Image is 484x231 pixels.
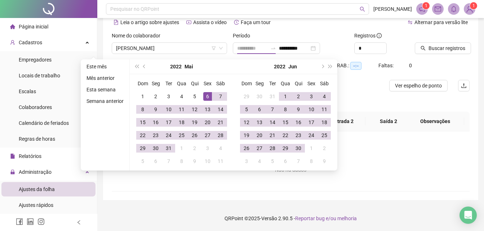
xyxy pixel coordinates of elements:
[318,142,331,155] td: 2022-07-02
[201,142,214,155] td: 2022-06-03
[464,4,475,14] img: 86882
[19,24,48,30] span: Página inicial
[307,144,316,153] div: 1
[268,92,277,101] div: 31
[318,129,331,142] td: 2022-06-25
[27,218,34,225] span: linkedin
[395,82,442,90] span: Ver espelho de ponto
[421,46,426,51] span: search
[255,105,264,114] div: 6
[255,131,264,140] div: 20
[141,59,148,74] button: prev-year
[320,112,365,131] th: Entrada 2
[406,112,464,131] th: Observações
[255,118,264,127] div: 13
[350,62,361,70] span: --:--
[190,131,199,140] div: 26
[162,103,175,116] td: 2022-05-10
[177,144,186,153] div: 1
[268,118,277,127] div: 14
[10,24,15,29] span: home
[136,103,149,116] td: 2022-05-08
[203,105,212,114] div: 13
[377,33,382,38] span: info-circle
[412,117,458,125] span: Observações
[242,157,251,166] div: 3
[305,103,318,116] td: 2022-06-10
[242,144,251,153] div: 26
[164,157,173,166] div: 7
[378,63,395,68] span: Faltas:
[279,155,292,168] td: 2022-07-06
[307,105,316,114] div: 10
[138,131,147,140] div: 22
[175,155,188,168] td: 2022-06-08
[268,144,277,153] div: 28
[162,155,175,168] td: 2022-06-07
[175,142,188,155] td: 2022-06-01
[281,92,290,101] div: 1
[114,20,119,25] span: file-text
[320,118,329,127] div: 18
[320,131,329,140] div: 25
[320,157,329,166] div: 9
[281,144,290,153] div: 29
[190,144,199,153] div: 2
[138,144,147,153] div: 29
[19,89,36,94] span: Escalas
[136,155,149,168] td: 2022-06-05
[177,131,186,140] div: 25
[19,153,41,159] span: Relatórios
[414,19,468,25] span: Alternar para versão lite
[188,116,201,129] td: 2022-05-19
[354,32,382,40] span: Registros
[214,90,227,103] td: 2022-05-07
[422,2,430,9] sup: 1
[255,92,264,101] div: 30
[233,32,255,40] label: Período
[294,92,303,101] div: 2
[19,120,69,126] span: Calendário de feriados
[240,103,253,116] td: 2022-06-05
[149,77,162,90] th: Seg
[214,129,227,142] td: 2022-05-28
[214,142,227,155] td: 2022-06-04
[266,155,279,168] td: 2022-07-05
[294,118,303,127] div: 16
[435,6,441,12] span: mail
[84,97,126,105] li: Semana anterior
[188,90,201,103] td: 2022-05-05
[177,105,186,114] div: 11
[266,90,279,103] td: 2022-05-31
[214,116,227,129] td: 2022-05-21
[281,118,290,127] div: 15
[190,157,199,166] div: 9
[415,42,471,54] button: Buscar registros
[253,142,266,155] td: 2022-06-27
[266,129,279,142] td: 2022-06-21
[281,131,290,140] div: 22
[328,62,378,70] div: H. TRAB.:
[10,154,15,159] span: file
[240,129,253,142] td: 2022-06-19
[320,92,329,101] div: 4
[19,136,55,142] span: Regras de horas
[425,3,427,8] span: 1
[307,92,316,101] div: 3
[149,116,162,129] td: 2022-05-16
[97,206,484,231] footer: QRPoint © 2025 - 2.90.5 -
[203,92,212,101] div: 6
[16,218,23,225] span: facebook
[240,142,253,155] td: 2022-06-26
[279,129,292,142] td: 2022-06-22
[185,59,193,74] button: month panel
[270,45,276,51] span: to
[138,105,147,114] div: 8
[138,157,147,166] div: 5
[409,63,412,68] span: 0
[177,92,186,101] div: 4
[136,142,149,155] td: 2022-05-29
[216,118,225,127] div: 21
[162,116,175,129] td: 2022-05-17
[214,77,227,90] th: Sáb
